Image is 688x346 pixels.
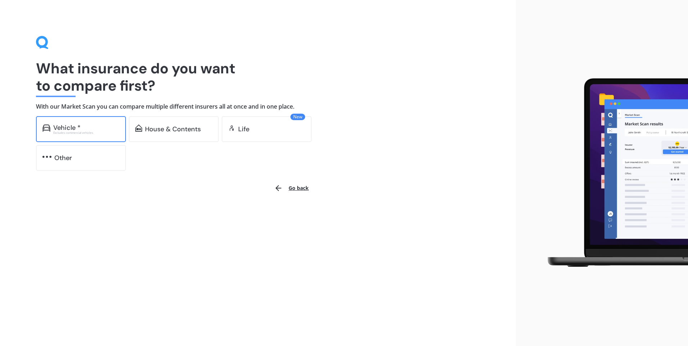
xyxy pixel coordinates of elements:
[290,114,305,120] span: New
[53,131,119,134] div: Excludes commercial vehicles
[537,74,688,272] img: laptop.webp
[238,126,249,133] div: Life
[53,124,81,131] div: Vehicle *
[145,126,201,133] div: House & Contents
[135,124,142,132] img: home-and-contents.b802091223b8502ef2dd.svg
[54,154,72,161] div: Other
[42,124,50,132] img: car.f15378c7a67c060ca3f3.svg
[228,124,235,132] img: life.f720d6a2d7cdcd3ad642.svg
[36,103,480,110] h4: With our Market Scan you can compare multiple different insurers all at once and in one place.
[270,179,313,197] button: Go back
[36,60,480,94] h1: What insurance do you want to compare first?
[42,153,51,160] img: other.81dba5aafe580aa69f38.svg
